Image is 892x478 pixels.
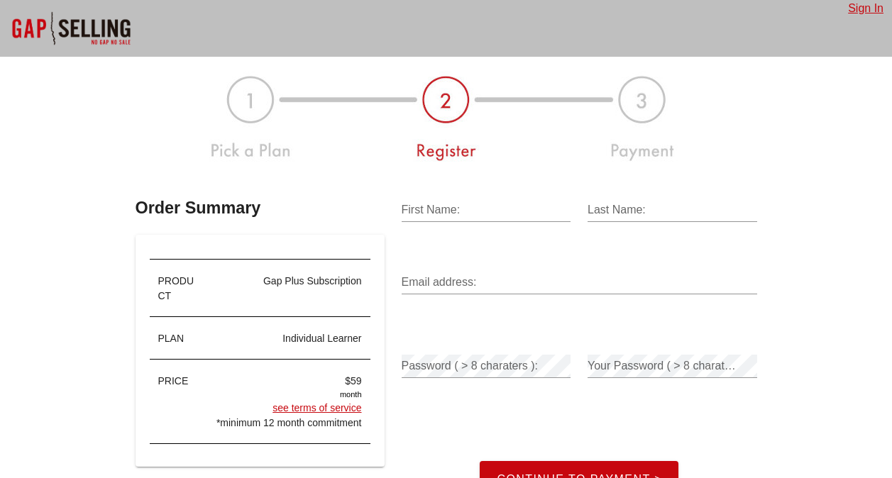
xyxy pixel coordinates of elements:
[213,389,361,401] div: month
[213,274,361,289] div: Gap Plus Subscription
[292,65,694,167] img: plan-register-payment-123-2.jpg
[213,374,361,389] div: $59
[213,416,361,430] div: *minimum 12 month commitment
[848,2,883,14] a: Sign In
[198,65,292,167] img: plan-register-payment-123-2_1.jpg
[272,402,361,413] a: see terms of service
[150,317,205,360] div: PLAN
[136,196,385,221] h3: Order Summary
[150,260,205,317] div: PRODUCT
[150,360,205,444] div: PRICE
[213,331,361,346] div: individual learner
